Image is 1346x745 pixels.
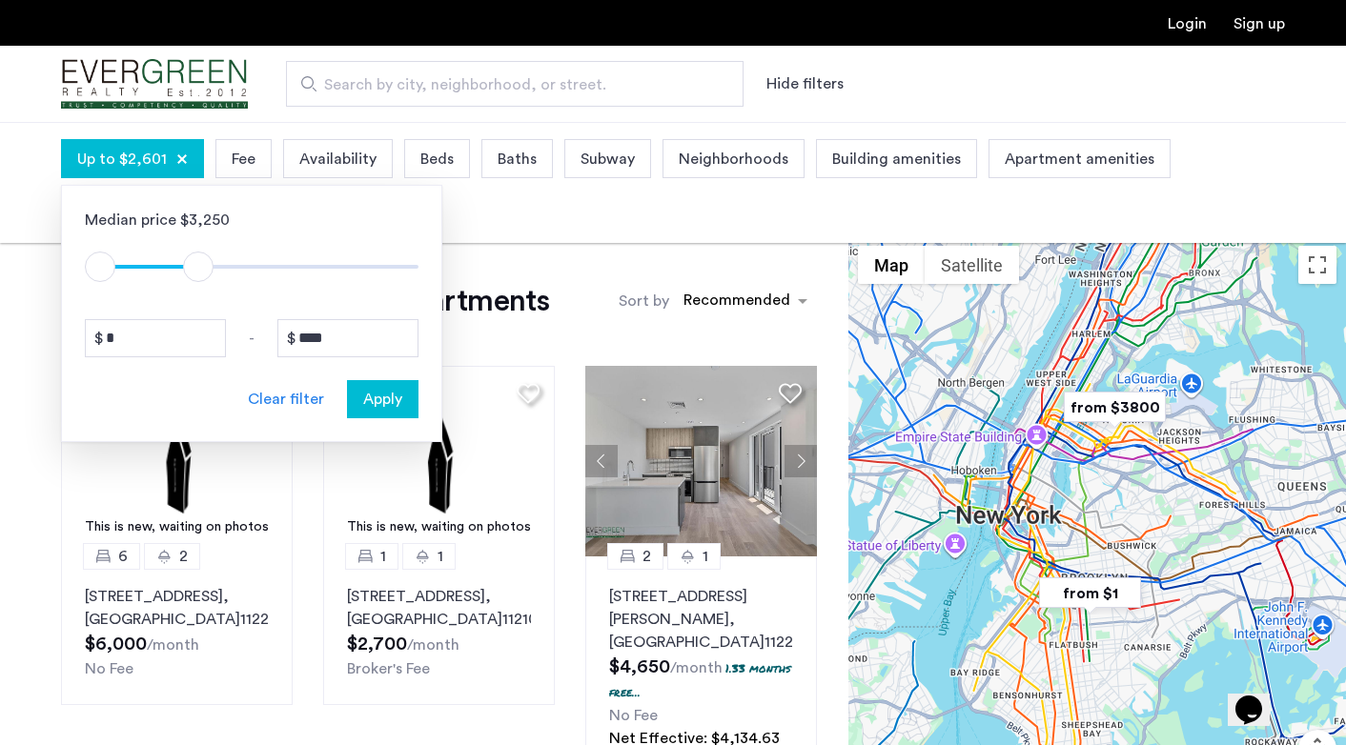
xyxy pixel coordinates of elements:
span: Beds [420,148,454,171]
span: Subway [581,148,635,171]
span: ngx-slider [85,252,115,282]
span: Fee [232,148,255,171]
span: Neighborhoods [679,148,788,171]
input: Apartment Search [286,61,744,107]
span: - [249,327,255,350]
div: Clear filter [248,388,324,411]
span: Apartment amenities [1005,148,1154,171]
span: ngx-slider-max [183,252,214,282]
a: Registration [1234,16,1285,31]
span: Apply [363,388,402,411]
ngx-slider: ngx-slider [85,265,418,269]
input: Price from [85,319,226,357]
div: Median price $3,250 [85,209,418,232]
button: button [347,380,418,418]
span: Baths [498,148,537,171]
a: Cazamio Logo [61,49,248,120]
span: Up to $2,601 [77,148,167,171]
img: logo [61,49,248,120]
span: Building amenities [832,148,961,171]
button: Show or hide filters [766,72,844,95]
iframe: chat widget [1228,669,1289,726]
span: Search by city, neighborhood, or street. [324,73,690,96]
input: Price to [277,319,418,357]
a: Login [1168,16,1207,31]
span: Availability [299,148,377,171]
